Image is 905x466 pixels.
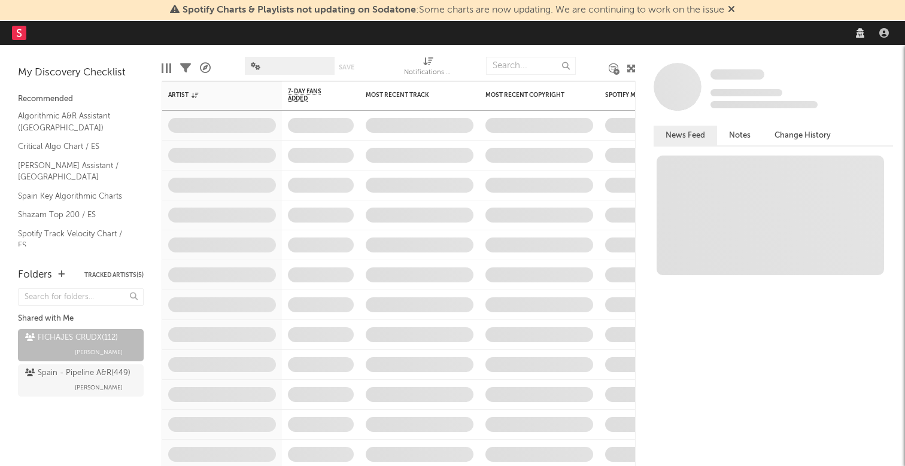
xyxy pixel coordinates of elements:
[18,159,132,184] a: [PERSON_NAME] Assistant / [GEOGRAPHIC_DATA]
[404,51,452,86] div: Notifications (Artist)
[168,92,258,99] div: Artist
[18,364,144,397] a: Spain - Pipeline A&R(449)[PERSON_NAME]
[18,329,144,361] a: FICHAJES CRUDX(112)[PERSON_NAME]
[710,69,764,81] a: Some Artist
[366,92,455,99] div: Most Recent Track
[18,190,132,203] a: Spain Key Algorithmic Charts
[404,66,452,80] div: Notifications (Artist)
[654,126,717,145] button: News Feed
[18,312,144,326] div: Shared with Me
[25,331,118,345] div: FICHAJES CRUDX ( 112 )
[183,5,416,15] span: Spotify Charts & Playlists not updating on Sodatone
[183,5,724,15] span: : Some charts are now updating. We are continuing to work on the issue
[25,366,130,380] div: Spain - Pipeline A&R ( 449 )
[339,64,354,71] button: Save
[485,92,575,99] div: Most Recent Copyright
[75,380,123,395] span: [PERSON_NAME]
[710,101,818,108] span: 0 fans last week
[710,69,764,80] span: Some Artist
[605,92,695,99] div: Spotify Monthly Listeners
[18,109,132,134] a: Algorithmic A&R Assistant ([GEOGRAPHIC_DATA])
[288,88,336,102] span: 7-Day Fans Added
[18,227,132,252] a: Spotify Track Velocity Chart / ES
[710,89,782,96] span: Tracking Since: [DATE]
[84,272,144,278] button: Tracked Artists(5)
[18,268,52,282] div: Folders
[18,92,144,106] div: Recommended
[717,126,763,145] button: Notes
[200,51,211,86] div: A&R Pipeline
[180,51,191,86] div: Filters
[18,208,132,221] a: Shazam Top 200 / ES
[18,140,132,153] a: Critical Algo Chart / ES
[162,51,171,86] div: Edit Columns
[728,5,735,15] span: Dismiss
[75,345,123,360] span: [PERSON_NAME]
[763,126,843,145] button: Change History
[18,288,144,306] input: Search for folders...
[486,57,576,75] input: Search...
[18,66,144,80] div: My Discovery Checklist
